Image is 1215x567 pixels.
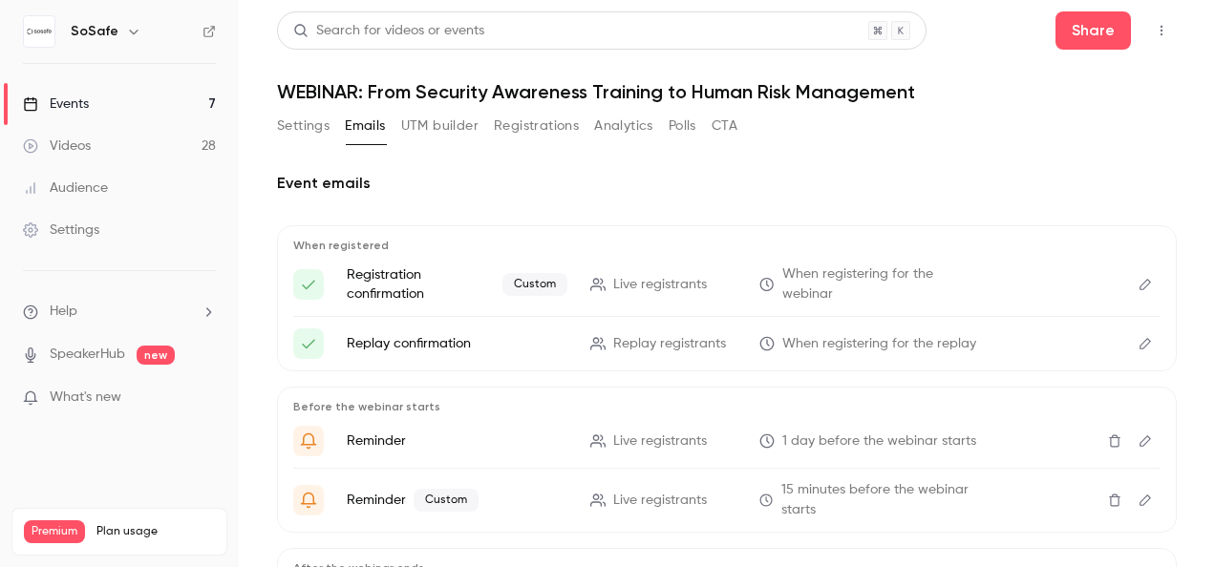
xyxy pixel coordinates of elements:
[293,264,1161,304] li: You're Registered! {{ event_name }}
[782,431,976,451] span: 1 day before the webinar starts
[23,302,216,322] li: help-dropdown-opener
[712,111,737,141] button: CTA
[293,480,1161,520] li: We're About to Start! {{ event_name }}
[782,264,980,304] span: When registering for the webinar
[277,172,1177,195] h2: Event emails
[494,111,579,141] button: Registrations
[96,524,215,539] span: Plan usage
[613,334,726,354] span: Replay registrants
[347,265,567,304] p: Registration confirmation
[50,302,77,322] span: Help
[594,111,653,141] button: Analytics
[1130,328,1161,359] button: Edit
[782,334,976,354] span: When registering for the replay
[293,238,1161,253] p: When registered
[1130,269,1161,300] button: Edit
[23,136,91,156] div: Videos
[293,426,1161,456] li: Tomorrow is the Day! {{ event_name }}
[71,22,118,41] h6: SoSafe
[277,80,1177,103] h1: WEBINAR: From Security Awareness Training to Human Risk Management
[414,489,479,512] span: Custom
[137,346,175,365] span: new
[347,431,567,451] p: Reminder
[293,328,1161,359] li: Here's your access link to see the replay of {{ event_name }}!
[502,273,567,296] span: Custom
[401,111,479,141] button: UTM builder
[50,388,121,408] span: What's new
[23,178,108,198] div: Audience
[781,480,981,520] span: 15 minutes before the webinar starts
[613,491,707,511] span: Live registrants
[293,399,1161,414] p: Before the webinar starts
[1130,485,1161,515] button: Edit
[669,111,696,141] button: Polls
[613,431,707,451] span: Live registrants
[24,16,54,47] img: SoSafe
[347,489,567,512] p: Reminder
[1055,11,1131,50] button: Share
[613,275,707,295] span: Live registrants
[24,520,85,543] span: Premium
[1099,426,1130,456] button: Delete
[23,94,89,114] div: Events
[347,334,567,353] p: Replay confirmation
[1130,426,1161,456] button: Edit
[23,220,99,240] div: Settings
[50,345,125,365] a: SpeakerHub
[1099,485,1130,515] button: Delete
[193,389,216,407] iframe: Noticeable Trigger
[293,21,484,41] div: Search for videos or events
[345,111,385,141] button: Emails
[277,111,330,141] button: Settings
